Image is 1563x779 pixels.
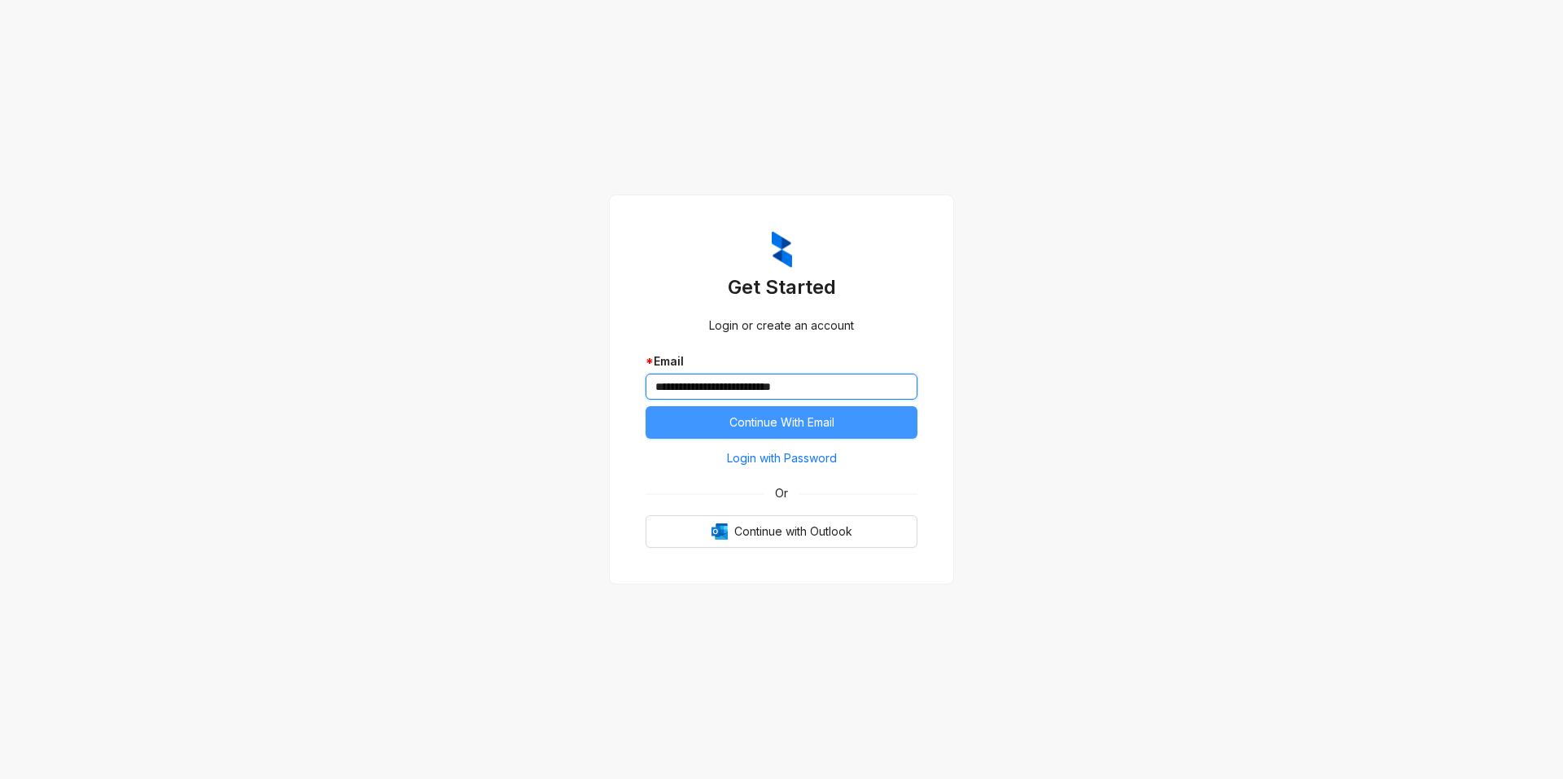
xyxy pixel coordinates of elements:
span: Continue With Email [729,414,834,431]
img: ZumaIcon [772,231,792,269]
span: Or [764,484,799,502]
h3: Get Started [646,274,917,300]
span: Login with Password [727,449,837,467]
div: Login or create an account [646,317,917,335]
button: Continue With Email [646,406,917,439]
button: OutlookContinue with Outlook [646,515,917,548]
span: Continue with Outlook [734,523,852,540]
img: Outlook [711,523,728,540]
div: Email [646,352,917,370]
button: Login with Password [646,445,917,471]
